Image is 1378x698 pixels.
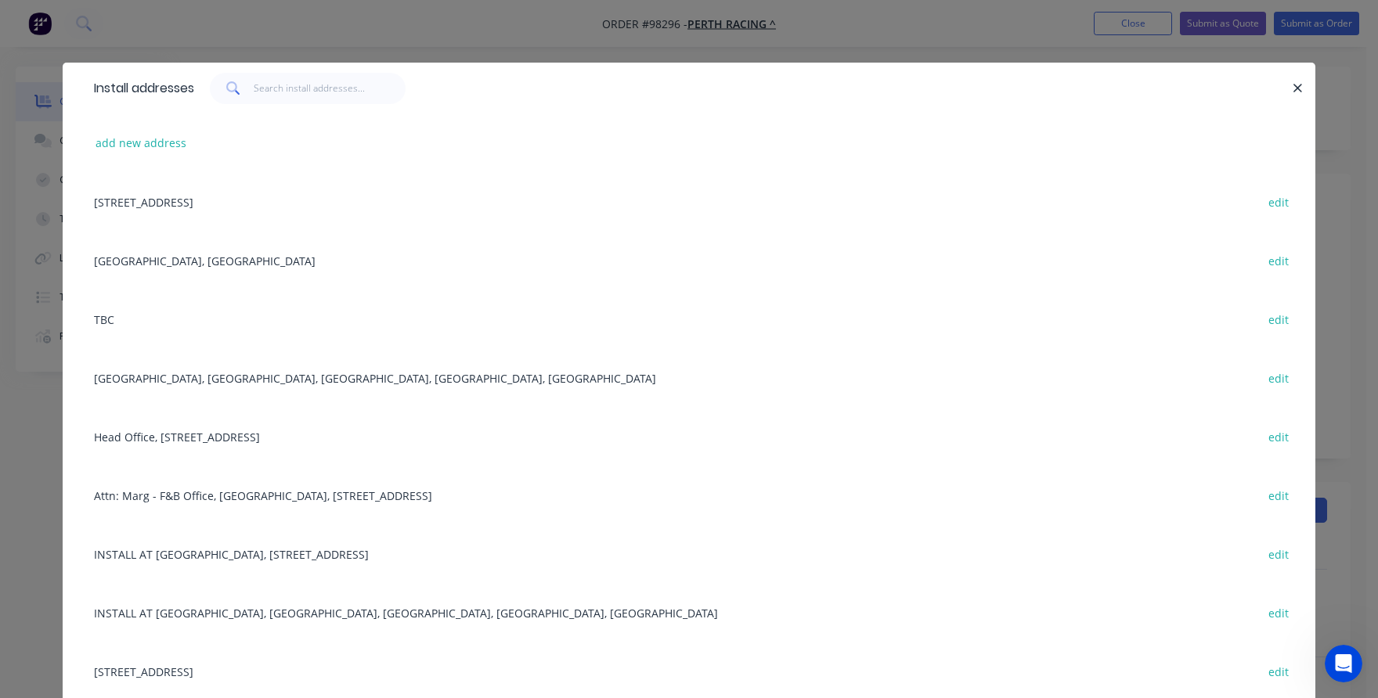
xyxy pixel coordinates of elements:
button: edit [1260,426,1297,447]
iframe: Intercom live chat [1325,645,1362,682]
button: edit [1260,191,1297,212]
div: INSTALL AT [GEOGRAPHIC_DATA], [GEOGRAPHIC_DATA], [GEOGRAPHIC_DATA], [GEOGRAPHIC_DATA], [GEOGRAPHI... [86,583,1292,642]
div: [GEOGRAPHIC_DATA], [GEOGRAPHIC_DATA] [86,231,1292,290]
div: TBC [86,290,1292,348]
div: [STREET_ADDRESS] [86,172,1292,231]
button: edit [1260,660,1297,682]
button: edit [1260,367,1297,388]
div: [GEOGRAPHIC_DATA], [GEOGRAPHIC_DATA], [GEOGRAPHIC_DATA], [GEOGRAPHIC_DATA], [GEOGRAPHIC_DATA] [86,348,1292,407]
button: edit [1260,308,1297,329]
div: Head Office, [STREET_ADDRESS] [86,407,1292,466]
button: edit [1260,250,1297,271]
div: Attn: Marg - F&B Office, [GEOGRAPHIC_DATA], [STREET_ADDRESS] [86,466,1292,524]
button: add new address [88,132,195,153]
button: edit [1260,602,1297,623]
div: INSTALL AT [GEOGRAPHIC_DATA], [STREET_ADDRESS] [86,524,1292,583]
div: Install addresses [86,63,194,113]
input: Search install addresses... [254,73,406,104]
button: edit [1260,543,1297,564]
button: edit [1260,484,1297,506]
